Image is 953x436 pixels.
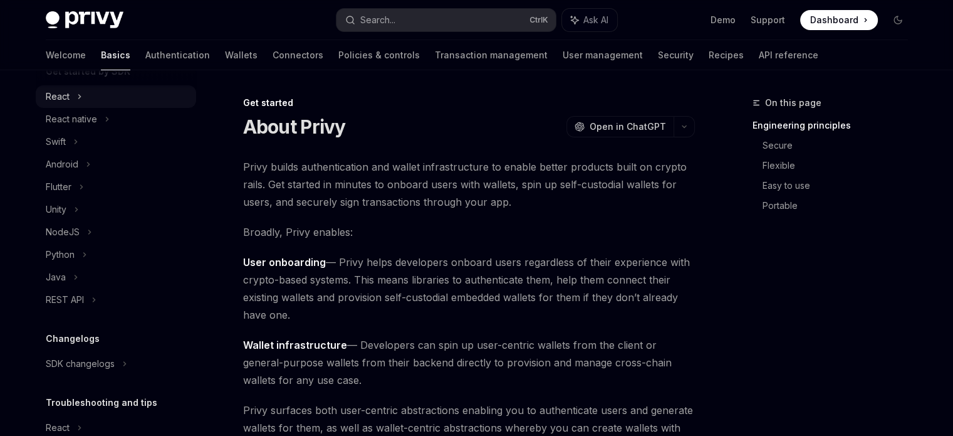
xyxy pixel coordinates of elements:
[711,14,736,26] a: Demo
[46,134,66,149] div: Swift
[101,40,130,70] a: Basics
[46,157,78,172] div: Android
[800,10,878,30] a: Dashboard
[145,40,210,70] a: Authentication
[751,14,785,26] a: Support
[566,116,674,137] button: Open in ChatGPT
[46,40,86,70] a: Welcome
[243,115,346,138] h1: About Privy
[273,40,323,70] a: Connectors
[243,336,695,389] span: — Developers can spin up user-centric wallets from the client or general-purpose wallets from the...
[763,136,918,156] a: Secure
[763,176,918,196] a: Easy to use
[46,395,157,410] h5: Troubleshooting and tips
[763,156,918,176] a: Flexible
[46,11,123,29] img: dark logo
[336,9,556,31] button: Search...CtrlK
[243,158,695,211] span: Privy builds authentication and wallet infrastructure to enable better products built on crypto r...
[46,356,115,371] div: SDK changelogs
[583,14,608,26] span: Ask AI
[46,89,70,104] div: React
[590,120,666,133] span: Open in ChatGPT
[435,40,548,70] a: Transaction management
[46,247,75,262] div: Python
[46,331,100,346] h5: Changelogs
[753,115,918,136] a: Engineering principles
[563,40,643,70] a: User management
[46,179,71,194] div: Flutter
[529,15,548,25] span: Ctrl K
[46,202,66,217] div: Unity
[243,256,326,269] strong: User onboarding
[360,13,395,28] div: Search...
[810,14,858,26] span: Dashboard
[46,420,70,435] div: React
[338,40,420,70] a: Policies & controls
[46,112,97,127] div: React native
[225,40,258,70] a: Wallets
[759,40,818,70] a: API reference
[243,97,695,109] div: Get started
[46,292,84,307] div: REST API
[562,9,617,31] button: Ask AI
[765,95,821,110] span: On this page
[243,253,695,324] span: — Privy helps developers onboard users regardless of their experience with crypto-based systems. ...
[243,223,695,241] span: Broadly, Privy enables:
[243,339,347,351] strong: Wallet infrastructure
[888,10,908,30] button: Toggle dark mode
[763,196,918,216] a: Portable
[709,40,744,70] a: Recipes
[46,270,66,285] div: Java
[46,225,80,240] div: NodeJS
[658,40,694,70] a: Security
